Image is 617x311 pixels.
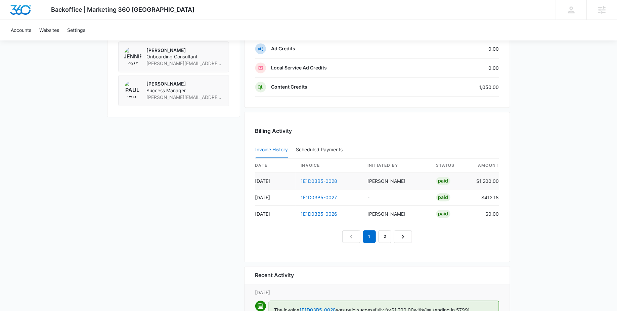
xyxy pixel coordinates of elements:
span: Backoffice | Marketing 360 [GEOGRAPHIC_DATA] [51,6,195,13]
a: Settings [63,20,89,41]
nav: Pagination [342,230,412,243]
p: [PERSON_NAME] [147,47,223,54]
p: Ad Credits [271,46,296,52]
th: status [431,159,471,173]
button: Invoice History [256,142,288,158]
h6: Recent Activity [255,271,294,279]
th: amount [471,159,499,173]
h3: Billing Activity [255,127,499,135]
td: $0.00 [471,206,499,222]
a: 1E1D03B5-0028 [301,178,338,184]
div: Paid [436,177,450,185]
span: [PERSON_NAME][EMAIL_ADDRESS][DOMAIN_NAME] [147,60,223,67]
em: 1 [363,230,376,243]
span: [PERSON_NAME][EMAIL_ADDRESS][PERSON_NAME][DOMAIN_NAME] [147,94,223,101]
td: 0.00 [428,59,499,78]
td: [DATE] [255,190,296,206]
a: Websites [35,20,63,41]
td: 1,050.00 [428,78,499,97]
td: [DATE] [255,206,296,222]
span: Success Manager [147,88,223,94]
span: Onboarding Consultant [147,54,223,60]
p: Content Credits [271,84,308,91]
p: [PERSON_NAME] [147,81,223,88]
th: Initiated By [362,159,431,173]
p: [DATE] [255,289,499,296]
p: Local Service Ad Credits [271,65,327,71]
a: 1E1D03B5-0027 [301,195,337,201]
td: $1,200.00 [471,173,499,190]
th: invoice [296,159,362,173]
a: Page 2 [379,230,391,243]
th: date [255,159,296,173]
td: [DATE] [255,173,296,190]
img: Jennifer Cover [124,47,141,65]
a: Next Page [394,230,412,243]
td: 0.00 [428,40,499,59]
td: [PERSON_NAME] [362,206,431,222]
td: - [362,190,431,206]
div: Scheduled Payments [296,148,346,152]
a: Accounts [7,20,35,41]
img: Paul Richardson [124,81,141,98]
div: Paid [436,210,450,218]
td: $412.18 [471,190,499,206]
td: [PERSON_NAME] [362,173,431,190]
div: Paid [436,194,450,202]
a: 1E1D03B5-0026 [301,211,338,217]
